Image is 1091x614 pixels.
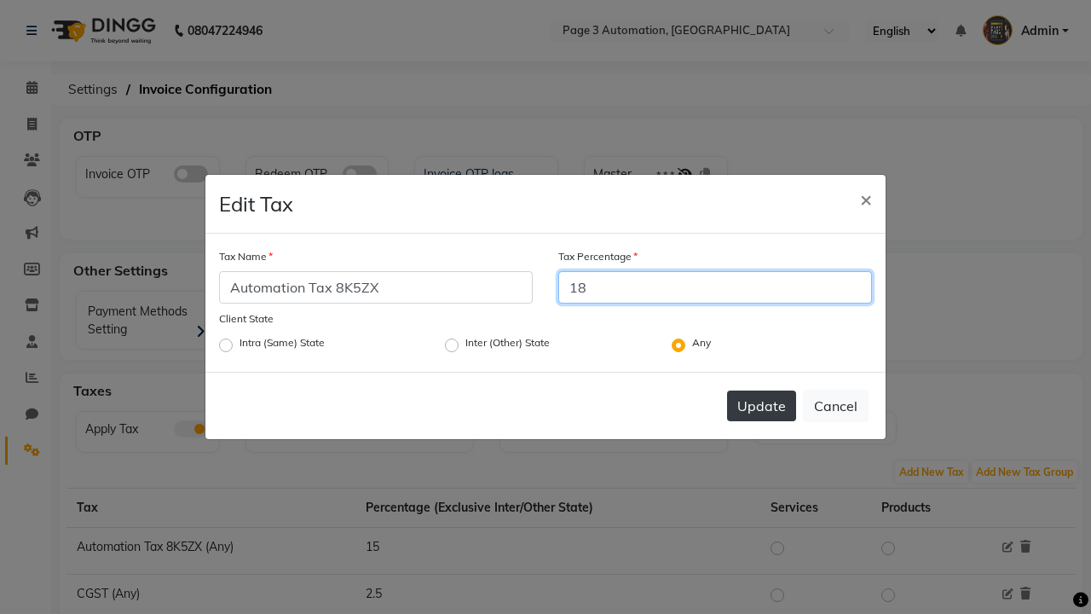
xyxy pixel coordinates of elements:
[846,175,886,223] button: Close
[219,188,293,219] h4: Edit Tax
[219,311,274,327] label: Client State
[727,391,796,421] button: Update
[465,335,550,356] label: Inter (Other) State
[558,249,638,264] label: Tax Percentage
[692,335,711,356] label: Any
[219,249,273,264] label: Tax Name
[803,390,869,422] button: Cancel
[860,186,872,211] span: ×
[240,335,325,356] label: Intra (Same) State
